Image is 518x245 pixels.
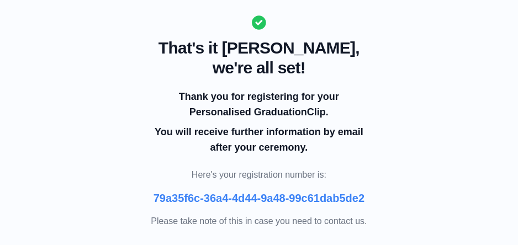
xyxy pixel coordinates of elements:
p: Thank you for registering for your Personalised GraduationClip. [153,89,365,120]
span: That's it [PERSON_NAME], [151,38,367,58]
b: 79a35f6c-36a4-4d44-9a48-99c61dab5de2 [154,192,365,204]
p: Please take note of this in case you need to contact us. [151,215,367,228]
p: You will receive further information by email after your ceremony. [153,124,365,155]
span: we're all set! [151,58,367,78]
p: Here's your registration number is: [151,168,367,182]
